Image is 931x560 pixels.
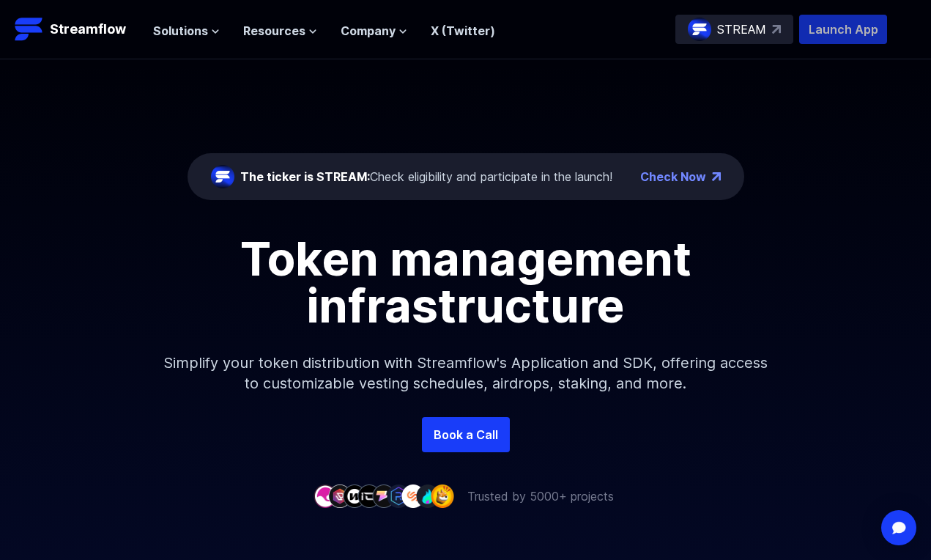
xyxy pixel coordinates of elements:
button: Solutions [153,22,220,40]
button: Company [341,22,407,40]
h1: Token management infrastructure [136,235,795,329]
button: Launch App [799,15,887,44]
img: company-2 [328,485,352,507]
img: company-7 [401,485,425,507]
img: company-5 [372,485,396,507]
img: company-6 [387,485,410,507]
img: top-right-arrow.svg [772,25,781,34]
img: company-1 [314,485,337,507]
img: company-9 [431,485,454,507]
img: top-right-arrow.png [712,172,721,181]
span: Resources [243,22,305,40]
img: Streamflow Logo [15,15,44,44]
a: Check Now [640,168,706,185]
a: STREAM [675,15,793,44]
button: Resources [243,22,317,40]
div: Check eligibility and participate in the launch! [240,168,612,185]
img: company-3 [343,485,366,507]
img: streamflow-logo-circle.png [688,18,711,41]
span: Solutions [153,22,208,40]
p: STREAM [717,21,766,38]
a: X (Twitter) [431,23,495,38]
div: Open Intercom Messenger [881,510,916,545]
img: company-8 [416,485,439,507]
p: Trusted by 5000+ projects [467,487,614,505]
span: Company [341,22,396,40]
a: Streamflow [15,15,138,44]
img: company-4 [357,485,381,507]
p: Streamflow [50,19,126,40]
p: Simplify your token distribution with Streamflow's Application and SDK, offering access to custom... [151,329,781,417]
a: Book a Call [422,417,510,452]
span: The ticker is STREAM: [240,169,370,184]
img: streamflow-logo-circle.png [211,165,234,188]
